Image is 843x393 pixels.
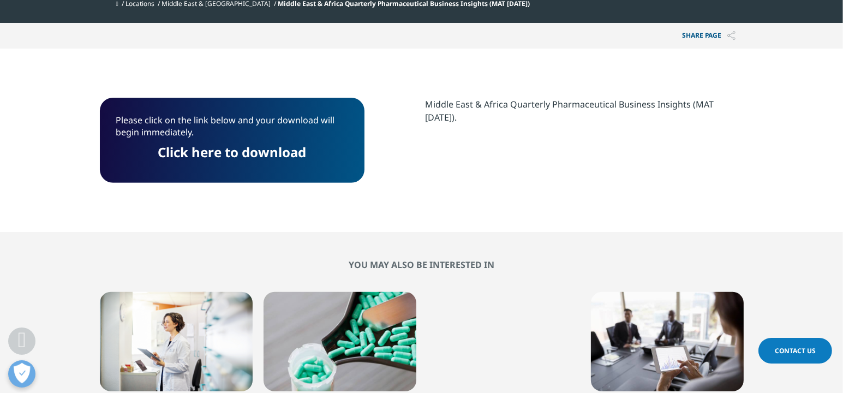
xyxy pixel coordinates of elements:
h2: You may also be interested in [100,259,744,270]
span: Contact Us [775,346,816,355]
button: Share PAGEShare PAGE [674,23,744,49]
a: Click here to download [158,143,306,161]
a: Contact Us [758,338,832,364]
div: Middle East & Africa Quarterly Pharmaceutical Business Insights (MAT [DATE]). [426,98,744,124]
img: Share PAGE [727,31,736,40]
button: Open Preferences [8,360,35,388]
p: Please click on the link below and your download will begin immediately. [116,114,348,146]
p: Share PAGE [674,23,744,49]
